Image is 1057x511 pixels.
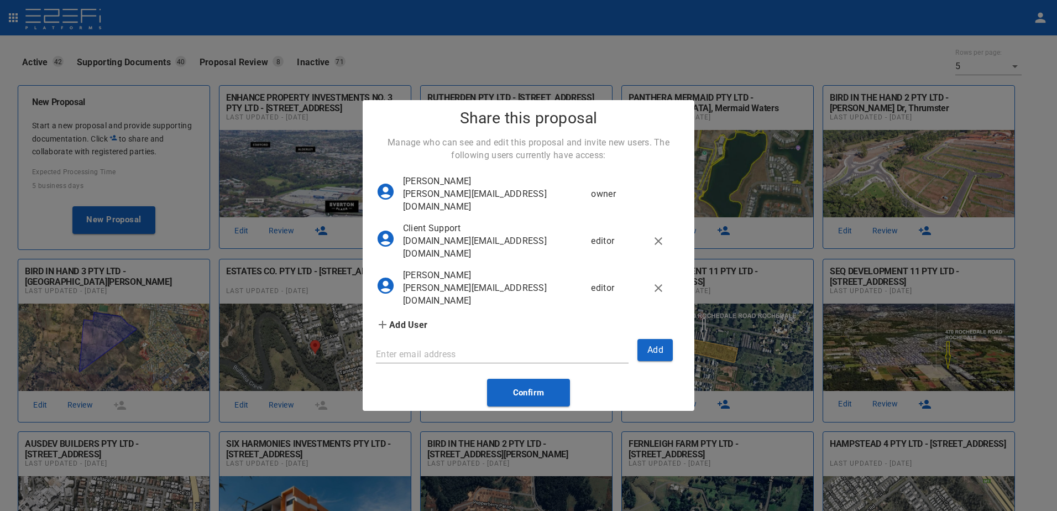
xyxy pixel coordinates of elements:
[389,319,427,331] p: Add User
[487,379,570,406] button: Confirm
[403,187,574,213] p: [PERSON_NAME][EMAIL_ADDRESS][DOMAIN_NAME]
[376,136,681,161] p: Manage who can see and edit this proposal and invite new users. The following users currently hav...
[591,281,627,294] p: editor
[403,222,574,234] p: Client Support
[403,234,574,260] p: [DOMAIN_NAME][EMAIL_ADDRESS][DOMAIN_NAME]
[591,187,627,200] p: owner
[637,339,673,361] button: Add
[403,281,574,307] p: [PERSON_NAME][EMAIL_ADDRESS][DOMAIN_NAME]
[591,234,627,247] p: editor
[403,175,574,187] p: [PERSON_NAME]
[460,109,598,127] h4: Share this proposal
[403,269,574,281] p: [PERSON_NAME]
